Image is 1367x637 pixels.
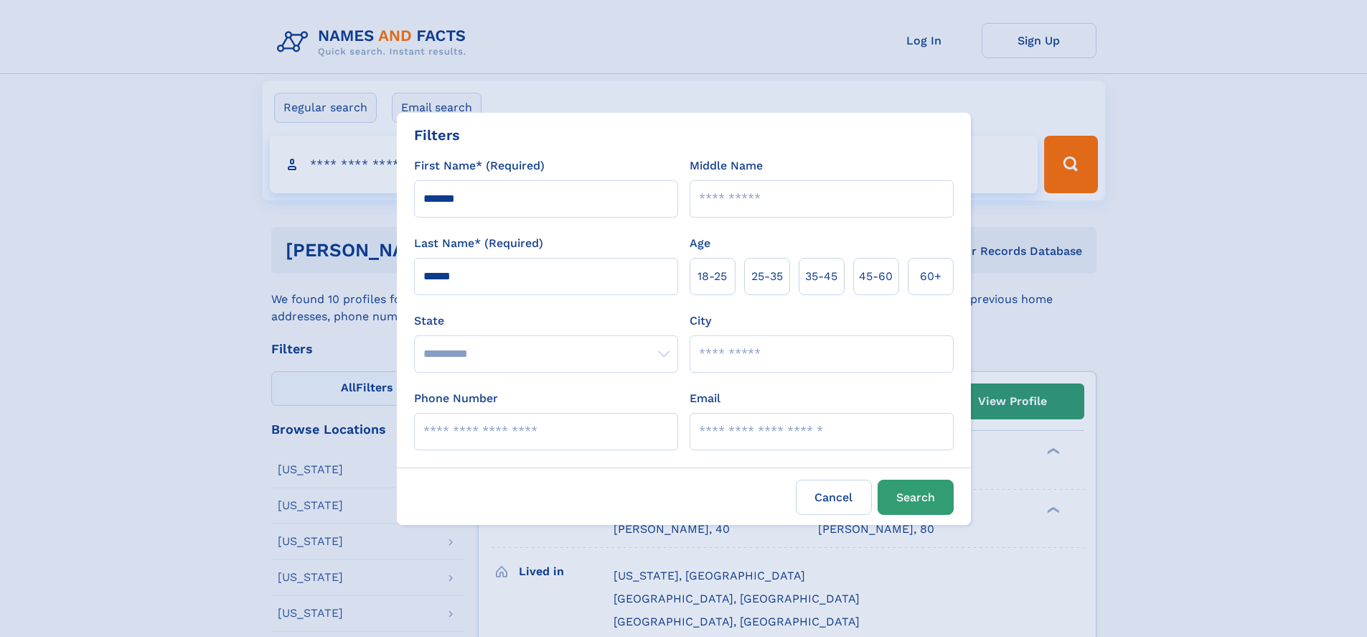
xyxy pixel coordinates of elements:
[878,480,954,515] button: Search
[859,268,893,285] span: 45‑60
[414,235,543,252] label: Last Name* (Required)
[690,312,711,330] label: City
[414,157,545,175] label: First Name* (Required)
[690,390,720,407] label: Email
[690,157,763,175] label: Middle Name
[697,268,727,285] span: 18‑25
[414,390,498,407] label: Phone Number
[414,124,460,146] div: Filters
[414,312,678,330] label: State
[920,268,941,285] span: 60+
[751,268,783,285] span: 25‑35
[805,268,837,285] span: 35‑45
[690,235,710,252] label: Age
[796,480,872,515] label: Cancel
